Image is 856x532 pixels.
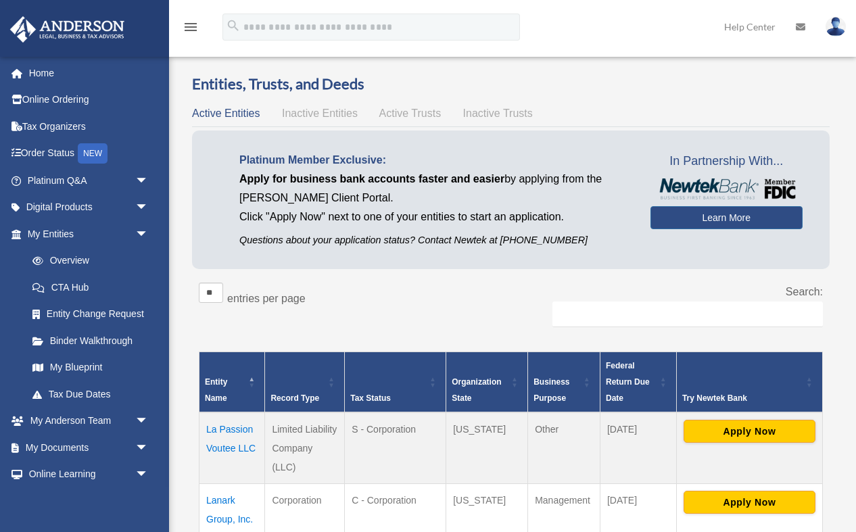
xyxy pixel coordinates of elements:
a: Tax Due Dates [19,381,162,408]
p: Platinum Member Exclusive: [239,151,630,170]
th: Record Type: Activate to sort [265,352,345,412]
a: Platinum Q&Aarrow_drop_down [9,167,169,194]
a: My Documentsarrow_drop_down [9,434,169,461]
span: Apply for business bank accounts faster and easier [239,173,504,185]
td: Limited Liability Company (LLC) [265,412,345,484]
span: Federal Return Due Date [606,361,650,403]
span: Organization State [452,377,501,403]
span: Inactive Entities [282,107,358,119]
th: Tax Status: Activate to sort [345,352,446,412]
p: Questions about your application status? Contact Newtek at [PHONE_NUMBER] [239,232,630,249]
span: Tax Status [350,393,391,403]
span: arrow_drop_down [135,167,162,195]
span: Business Purpose [533,377,569,403]
th: Business Purpose: Activate to sort [528,352,600,412]
div: Try Newtek Bank [682,390,802,406]
td: La Passion Voutee LLC [199,412,265,484]
span: arrow_drop_down [135,434,162,462]
a: menu [183,24,199,35]
h3: Entities, Trusts, and Deeds [192,74,830,95]
img: User Pic [826,17,846,37]
th: Try Newtek Bank : Activate to sort [676,352,822,412]
span: arrow_drop_down [135,220,162,248]
span: arrow_drop_down [135,461,162,489]
p: Click "Apply Now" next to one of your entities to start an application. [239,208,630,226]
a: Learn More [650,206,803,229]
a: Tax Organizers [9,113,169,140]
span: arrow_drop_down [135,194,162,222]
a: Overview [19,247,156,274]
a: Online Learningarrow_drop_down [9,461,169,488]
span: In Partnership With... [650,151,803,172]
a: Entity Change Request [19,301,162,328]
img: Anderson Advisors Platinum Portal [6,16,128,43]
a: Home [9,59,169,87]
p: by applying from the [PERSON_NAME] Client Portal. [239,170,630,208]
a: Online Ordering [9,87,169,114]
td: [DATE] [600,412,676,484]
td: Other [528,412,600,484]
span: Active Trusts [379,107,442,119]
img: NewtekBankLogoSM.png [657,178,796,199]
td: S - Corporation [345,412,446,484]
span: arrow_drop_down [135,408,162,435]
a: CTA Hub [19,274,162,301]
a: Order StatusNEW [9,140,169,168]
a: Digital Productsarrow_drop_down [9,194,169,221]
a: Binder Walkthrough [19,327,162,354]
a: My Anderson Teamarrow_drop_down [9,408,169,435]
span: Active Entities [192,107,260,119]
label: Search: [786,286,823,297]
label: entries per page [227,293,306,304]
a: My Blueprint [19,354,162,381]
span: Entity Name [205,377,227,403]
th: Entity Name: Activate to invert sorting [199,352,265,412]
i: menu [183,19,199,35]
span: Inactive Trusts [463,107,533,119]
th: Federal Return Due Date: Activate to sort [600,352,676,412]
span: Record Type [270,393,319,403]
button: Apply Now [684,491,815,514]
td: [US_STATE] [446,412,528,484]
a: My Entitiesarrow_drop_down [9,220,162,247]
button: Apply Now [684,420,815,443]
i: search [226,18,241,33]
div: NEW [78,143,108,164]
th: Organization State: Activate to sort [446,352,528,412]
